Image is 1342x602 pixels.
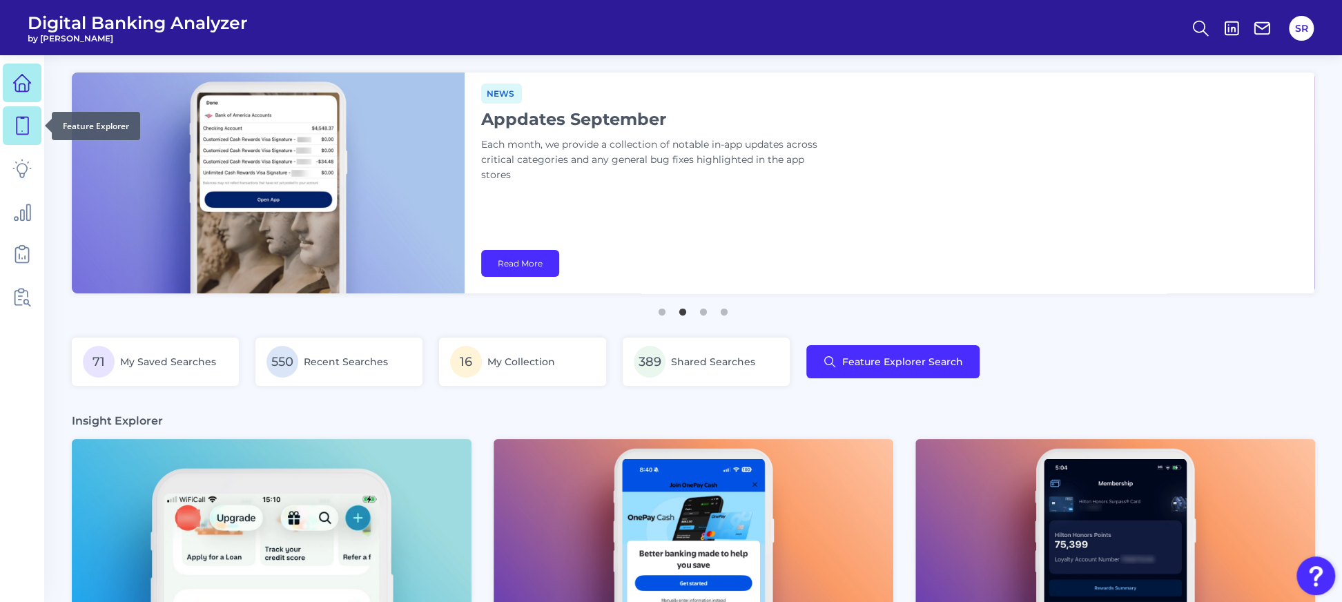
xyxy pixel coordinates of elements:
button: 3 [697,302,710,315]
span: by [PERSON_NAME] [28,33,248,43]
button: 2 [676,302,690,315]
button: 4 [717,302,731,315]
span: 16 [450,346,482,378]
a: Read More [481,250,559,277]
span: 389 [634,346,665,378]
span: News [481,84,522,104]
span: 71 [83,346,115,378]
span: My Collection [487,356,555,368]
span: Feature Explorer Search [842,356,963,367]
a: 389Shared Searches [623,338,790,386]
span: Shared Searches [671,356,755,368]
a: News [481,86,522,99]
span: My Saved Searches [120,356,216,368]
button: 1 [655,302,669,315]
a: 550Recent Searches [255,338,422,386]
button: Feature Explorer Search [806,345,980,378]
span: 550 [266,346,298,378]
h3: Insight Explorer [72,414,163,428]
a: 16My Collection [439,338,606,386]
span: Digital Banking Analyzer [28,12,248,33]
img: bannerImg [72,72,465,293]
span: Recent Searches [304,356,388,368]
button: SR [1289,16,1314,41]
div: Feature Explorer [52,112,140,140]
a: 71My Saved Searches [72,338,239,386]
p: Each month, we provide a collection of notable in-app updates across critical categories and any ... [481,137,826,183]
button: Open Resource Center [1296,556,1335,595]
h1: Appdates September [481,109,826,129]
